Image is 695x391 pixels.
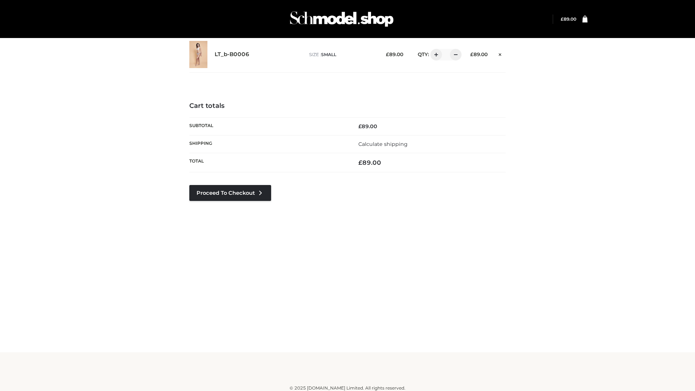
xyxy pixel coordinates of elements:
bdi: 89.00 [358,123,377,130]
span: SMALL [321,52,336,57]
a: £89.00 [561,16,576,22]
bdi: 89.00 [470,51,488,57]
bdi: 89.00 [561,16,576,22]
img: Schmodel Admin 964 [287,5,396,33]
a: Calculate shipping [358,141,408,147]
span: £ [358,123,362,130]
h4: Cart totals [189,102,506,110]
span: £ [470,51,473,57]
bdi: 89.00 [386,51,403,57]
a: Remove this item [495,49,506,58]
p: size : [309,51,375,58]
a: LT_b-B0006 [215,51,249,58]
th: Shipping [189,135,347,153]
span: £ [358,159,362,166]
span: £ [561,16,564,22]
a: Proceed to Checkout [189,185,271,201]
th: Total [189,153,347,172]
span: £ [386,51,389,57]
th: Subtotal [189,117,347,135]
bdi: 89.00 [358,159,381,166]
div: QTY: [410,49,459,60]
